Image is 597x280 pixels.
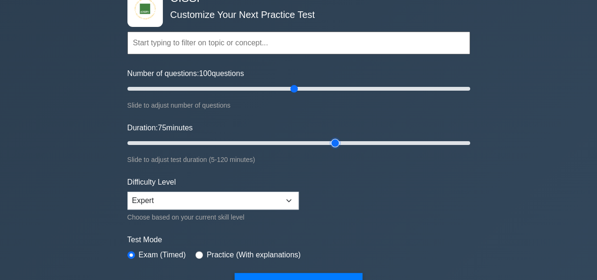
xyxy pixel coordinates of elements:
div: Slide to adjust number of questions [127,100,470,111]
span: 75 [158,124,166,132]
label: Difficulty Level [127,177,176,188]
div: Slide to adjust test duration (5-120 minutes) [127,154,470,165]
label: Test Mode [127,234,470,246]
label: Practice (With explanations) [207,249,301,261]
div: Choose based on your current skill level [127,212,299,223]
span: 100 [199,69,212,77]
label: Number of questions: questions [127,68,244,79]
input: Start typing to filter on topic or concept... [127,32,470,54]
label: Duration: minutes [127,122,193,134]
label: Exam (Timed) [139,249,186,261]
